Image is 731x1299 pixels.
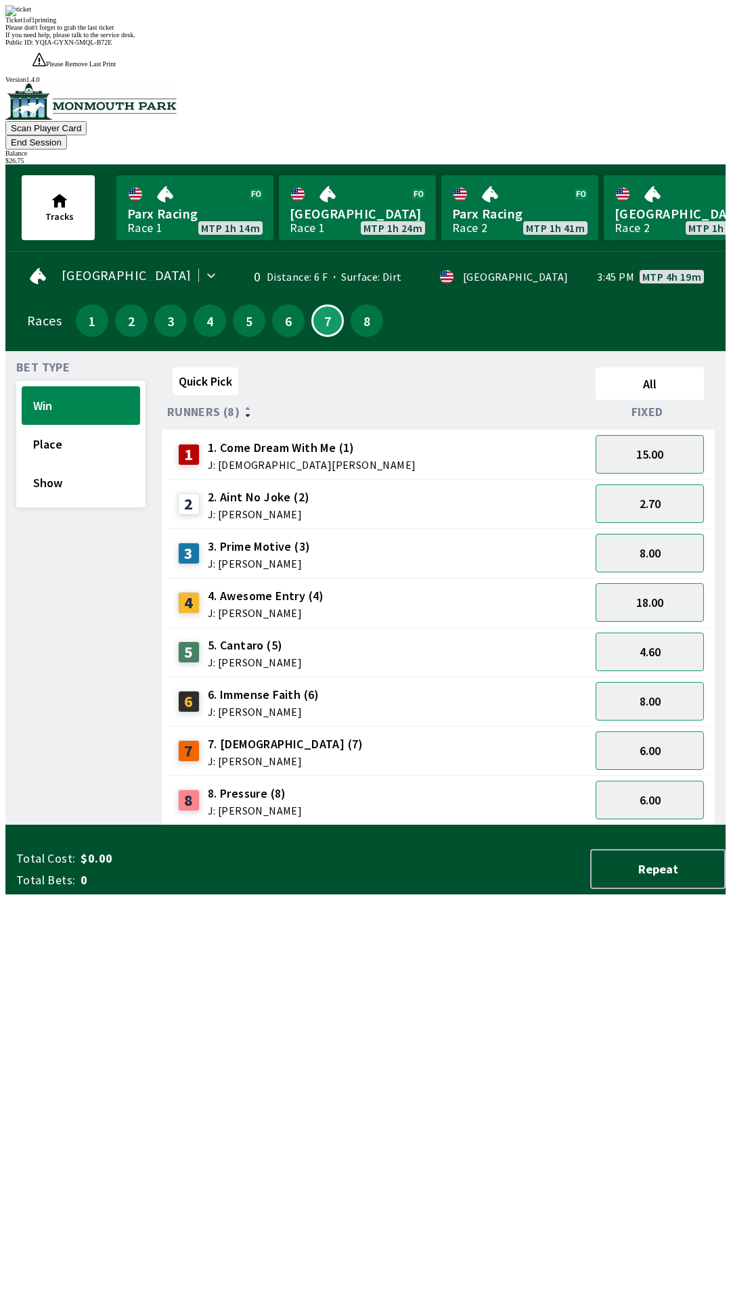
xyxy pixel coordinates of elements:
[33,436,129,452] span: Place
[208,538,311,555] span: 3. Prime Motive (3)
[640,545,661,561] span: 8.00
[33,475,129,491] span: Show
[5,121,87,135] button: Scan Player Card
[640,693,661,709] span: 8.00
[33,398,129,413] span: Win
[596,435,704,474] button: 15.00
[208,608,324,618] span: J: [PERSON_NAME]
[640,496,661,511] span: 2.70
[5,150,726,157] div: Balance
[596,534,704,572] button: 8.00
[5,5,31,16] img: ticket
[5,31,135,39] span: If you need help, please talk to the service desk.
[79,316,105,325] span: 1
[233,304,265,337] button: 5
[596,484,704,523] button: 2.70
[632,407,663,417] span: Fixed
[354,316,380,325] span: 8
[275,316,301,325] span: 6
[452,223,487,233] div: Race 2
[127,205,263,223] span: Parx Racing
[5,157,726,164] div: $ 26.75
[22,175,95,240] button: Tracks
[208,756,363,767] span: J: [PERSON_NAME]
[267,270,328,283] span: Distance: 6 F
[208,439,416,457] span: 1. Come Dream With Me (1)
[5,83,177,120] img: venue logo
[178,740,200,762] div: 7
[602,376,698,392] span: All
[16,850,75,867] span: Total Cost:
[178,543,200,564] div: 3
[597,271,634,282] span: 3:45 PM
[5,135,67,150] button: End Session
[279,175,436,240] a: [GEOGRAPHIC_DATA]Race 1MTP 1h 24m
[35,39,112,46] span: YQIA-GYXN-5MQL-B72E
[640,644,661,660] span: 4.60
[316,317,339,324] span: 7
[290,223,325,233] div: Race 1
[5,24,726,31] div: Please don't forget to grab the last ticket
[46,60,116,68] span: Please Remove Last Print
[208,785,302,802] span: 8. Pressure (8)
[236,316,262,325] span: 5
[526,223,585,233] span: MTP 1h 41m
[76,304,108,337] button: 1
[167,407,240,417] span: Runners (8)
[27,315,62,326] div: Races
[22,386,140,425] button: Win
[62,270,192,281] span: [GEOGRAPHIC_DATA]
[208,459,416,470] span: J: [DEMOGRAPHIC_DATA][PERSON_NAME]
[642,271,701,282] span: MTP 4h 19m
[452,205,588,223] span: Parx Racing
[116,175,273,240] a: Parx RacingRace 1MTP 1h 14m
[208,637,302,654] span: 5. Cantaro (5)
[463,271,569,282] div: [GEOGRAPHIC_DATA]
[596,633,704,671] button: 4.60
[178,691,200,712] div: 6
[22,463,140,502] button: Show
[208,558,311,569] span: J: [PERSON_NAME]
[602,861,713,877] span: Repeat
[173,367,238,395] button: Quick Pick
[178,641,200,663] div: 5
[636,595,663,610] span: 18.00
[239,271,261,282] div: 0
[167,405,590,419] div: Runners (8)
[590,849,726,889] button: Repeat
[194,304,226,337] button: 4
[16,872,75,888] span: Total Bets:
[208,509,310,520] span: J: [PERSON_NAME]
[640,792,661,808] span: 6.00
[178,790,200,811] div: 8
[596,583,704,622] button: 18.00
[127,223,162,233] div: Race 1
[208,706,319,717] span: J: [PERSON_NAME]
[5,39,726,46] div: Public ID:
[596,367,704,400] button: All
[178,592,200,614] div: 4
[208,735,363,753] span: 7. [DEMOGRAPHIC_DATA] (7)
[81,872,294,888] span: 0
[45,210,74,223] span: Tracks
[208,488,310,506] span: 2. Aint No Joke (2)
[208,686,319,704] span: 6. Immense Faith (6)
[154,304,187,337] button: 3
[441,175,598,240] a: Parx RacingRace 2MTP 1h 41m
[118,316,144,325] span: 2
[640,743,661,758] span: 6.00
[81,850,294,867] span: $0.00
[5,76,726,83] div: Version 1.4.0
[596,682,704,721] button: 8.00
[5,16,726,24] div: Ticket 1 of 1 printing
[636,447,663,462] span: 15.00
[596,781,704,819] button: 6.00
[272,304,305,337] button: 6
[115,304,148,337] button: 2
[208,805,302,816] span: J: [PERSON_NAME]
[178,493,200,515] div: 2
[16,362,70,373] span: Bet Type
[311,304,344,337] button: 7
[197,316,223,325] span: 4
[590,405,709,419] div: Fixed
